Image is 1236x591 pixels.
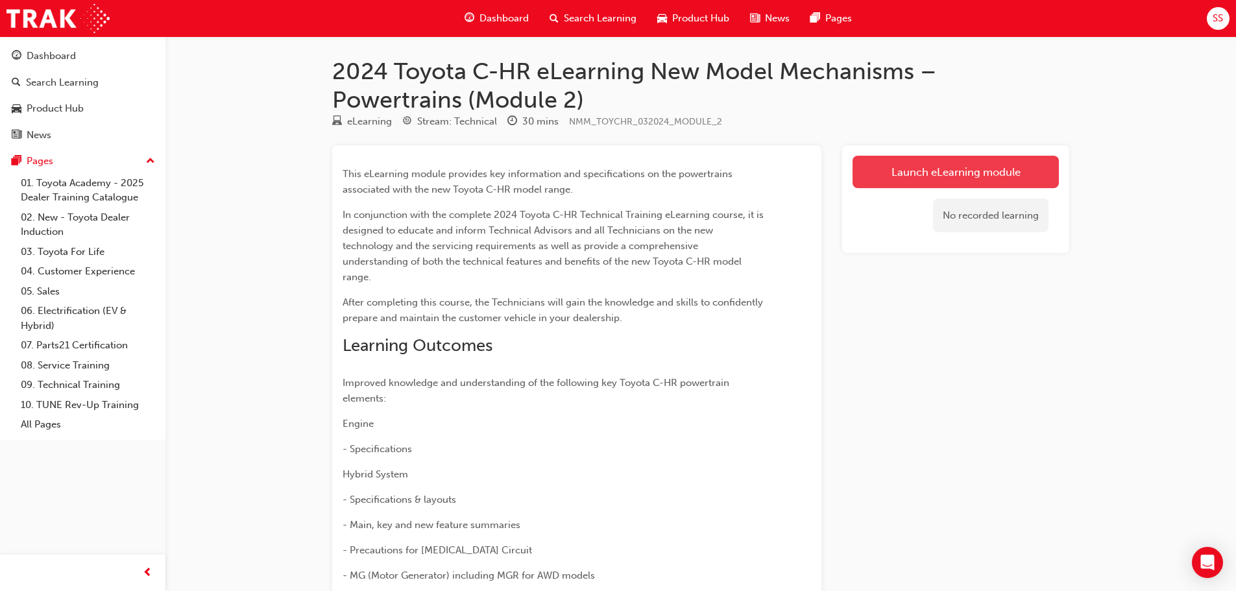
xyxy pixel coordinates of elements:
[16,282,160,302] a: 05. Sales
[332,114,392,130] div: Type
[27,49,76,64] div: Dashboard
[16,301,160,335] a: 06. Electrification (EV & Hybrid)
[1192,547,1223,578] div: Open Intercom Messenger
[402,116,412,128] span: target-icon
[16,261,160,282] a: 04. Customer Experience
[343,468,408,480] span: Hybrid System
[343,544,532,556] span: - Precautions for [MEDICAL_DATA] Circuit
[647,5,740,32] a: car-iconProduct Hub
[26,75,99,90] div: Search Learning
[402,114,497,130] div: Stream
[740,5,800,32] a: news-iconNews
[16,375,160,395] a: 09. Technical Training
[12,77,21,89] span: search-icon
[810,10,820,27] span: pages-icon
[343,377,732,404] span: Improved knowledge and understanding of the following key Toyota C-HR powertrain elements:
[343,494,456,505] span: - Specifications & layouts
[5,71,160,95] a: Search Learning
[146,153,155,170] span: up-icon
[5,149,160,173] button: Pages
[27,101,84,116] div: Product Hub
[569,116,722,127] span: Learning resource code
[27,128,51,143] div: News
[347,114,392,129] div: eLearning
[933,199,1048,233] div: No recorded learning
[332,57,1069,114] h1: 2024 Toyota C-HR eLearning New Model Mechanisms – Powertrains (Module 2)
[750,10,760,27] span: news-icon
[143,565,152,581] span: prev-icon
[5,42,160,149] button: DashboardSearch LearningProduct HubNews
[800,5,862,32] a: pages-iconPages
[12,156,21,167] span: pages-icon
[853,156,1059,188] a: Launch eLearning module
[343,570,595,581] span: - MG (Motor Generator) including MGR for AWD models
[332,116,342,128] span: learningResourceType_ELEARNING-icon
[16,208,160,242] a: 02. New - Toyota Dealer Induction
[825,11,852,26] span: Pages
[12,51,21,62] span: guage-icon
[479,11,529,26] span: Dashboard
[5,44,160,68] a: Dashboard
[672,11,729,26] span: Product Hub
[5,123,160,147] a: News
[16,395,160,415] a: 10. TUNE Rev-Up Training
[343,209,766,283] span: In conjunction with the complete 2024 Toyota C-HR Technical Training eLearning course, it is desi...
[765,11,790,26] span: News
[1213,11,1223,26] span: SS
[6,4,110,33] img: Trak
[16,356,160,376] a: 08. Service Training
[12,130,21,141] span: news-icon
[507,114,559,130] div: Duration
[16,335,160,356] a: 07. Parts21 Certification
[343,519,520,531] span: - Main, key and new feature summaries
[564,11,636,26] span: Search Learning
[454,5,539,32] a: guage-iconDashboard
[27,154,53,169] div: Pages
[16,173,160,208] a: 01. Toyota Academy - 2025 Dealer Training Catalogue
[465,10,474,27] span: guage-icon
[343,168,735,195] span: This eLearning module provides key information and specifications on the powertrains associated w...
[16,415,160,435] a: All Pages
[657,10,667,27] span: car-icon
[539,5,647,32] a: search-iconSearch Learning
[12,103,21,115] span: car-icon
[522,114,559,129] div: 30 mins
[16,242,160,262] a: 03. Toyota For Life
[1207,7,1230,30] button: SS
[343,296,766,324] span: After completing this course, the Technicians will gain the knowledge and skills to confidently p...
[5,97,160,121] a: Product Hub
[550,10,559,27] span: search-icon
[507,116,517,128] span: clock-icon
[343,418,374,429] span: Engine
[417,114,497,129] div: Stream: Technical
[343,335,492,356] span: Learning Outcomes
[343,443,412,455] span: - Specifications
